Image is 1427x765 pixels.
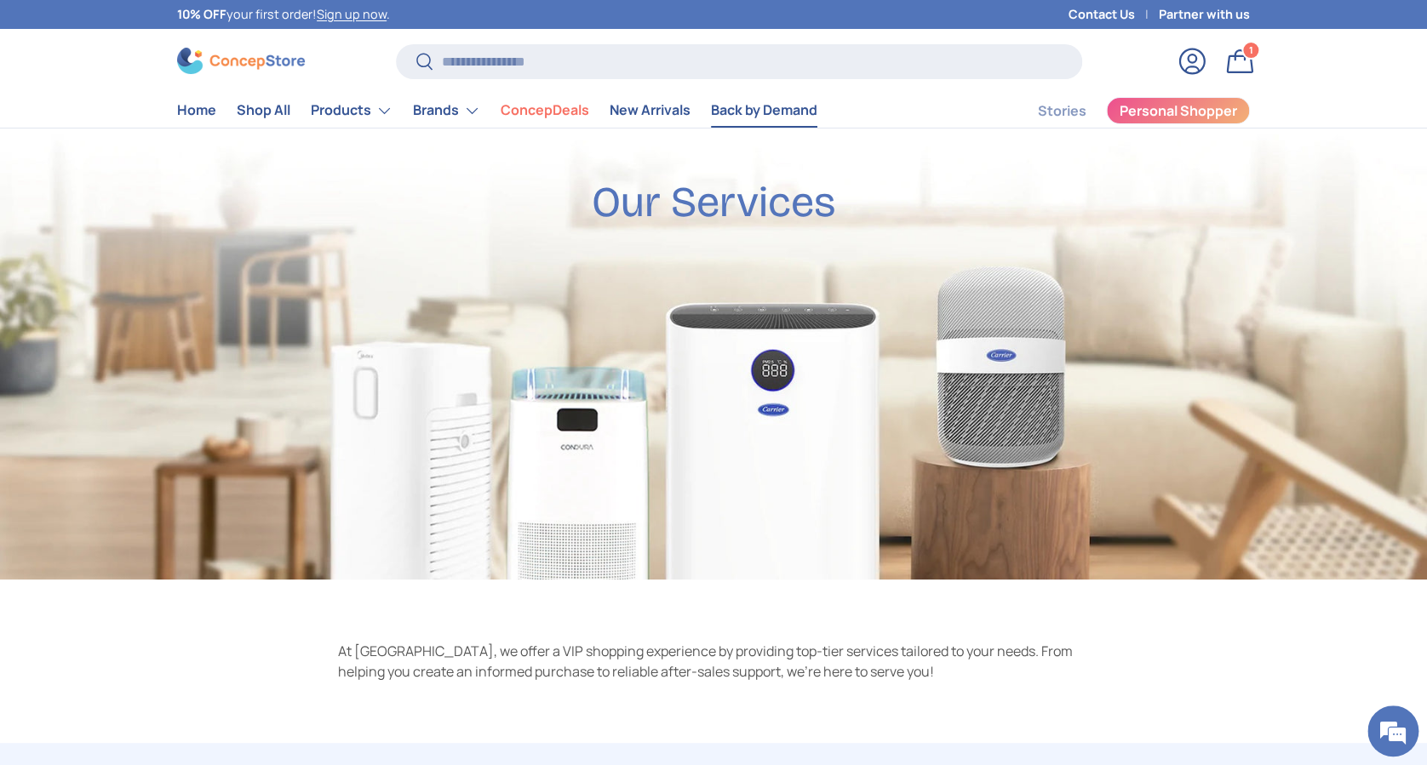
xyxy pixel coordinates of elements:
strong: 10% OFF [177,6,226,22]
span: Personal Shopper [1120,104,1237,117]
nav: Primary [177,94,817,128]
summary: Brands [403,94,490,128]
a: Personal Shopper [1106,97,1250,124]
nav: Secondary [996,94,1250,128]
summary: Products [301,94,403,128]
a: ConcepDeals [501,94,589,127]
h2: Our Services [592,176,835,229]
div: Chat with us now [89,95,286,117]
a: Contact Us [1069,5,1159,24]
a: Shop All [237,94,290,127]
a: Home [177,94,216,127]
p: At [GEOGRAPHIC_DATA], we offer a VIP shopping experience by providing top-tier services tailored ... [338,641,1089,682]
img: ConcepStore [177,48,305,74]
a: Partner with us [1159,5,1250,24]
span: We're online! [99,214,235,386]
textarea: Type your message and hit 'Enter' [9,465,324,524]
a: Back by Demand [711,94,817,127]
div: Minimize live chat window [279,9,320,49]
a: New Arrivals [610,94,691,127]
span: 1 [1249,43,1253,56]
a: Stories [1037,94,1086,128]
a: Sign up now [317,6,387,22]
p: your first order! . [177,5,390,24]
